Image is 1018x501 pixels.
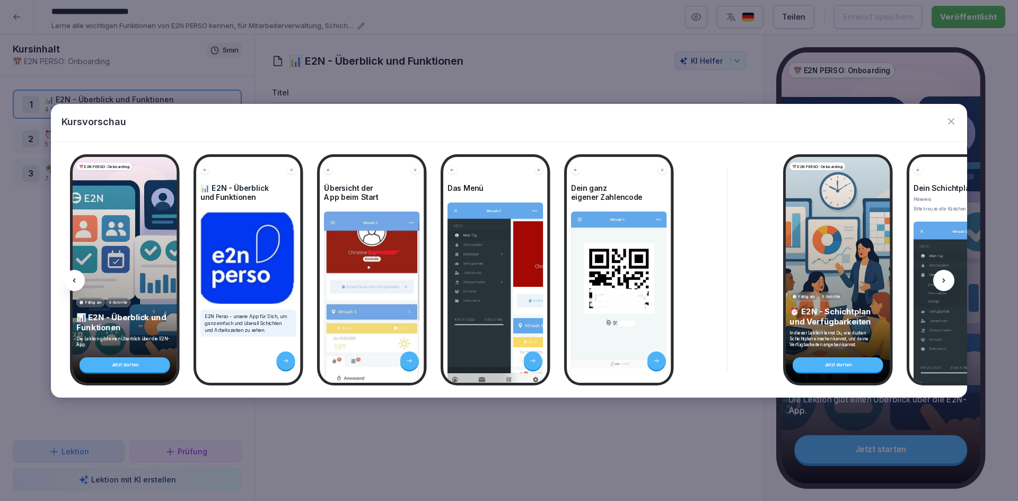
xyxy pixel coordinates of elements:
img: Bild und Text Vorschau [447,203,543,387]
div: Bitte kreuze alle Kästchen an. [914,206,1010,212]
p: Die Lektion gibt einen Überblick über die E2N-App. [76,336,173,347]
img: Bild und Text Vorschau [200,212,296,304]
img: e7darf4rwvhl5jddscxswm97.png [914,222,1010,408]
p: 📅 E2N PERSO: Onboarding [792,163,843,169]
h4: 📊 E2N - Überblick und Funktionen [200,183,296,201]
h4: Übersicht der App beim Start [324,183,420,201]
div: Jetzt starten [80,357,170,372]
div: Jetzt starten [793,357,883,372]
p: 5 Schritte [822,294,840,300]
p: 📊 E2N - Überblick und Funktionen [76,312,173,332]
img: Bild und Text Vorschau [324,212,420,400]
p: ⏰ E2N - Schichtplan und Verfügbarkeiten [789,306,887,327]
p: Kursvorschau [62,115,126,129]
p: Fällig am [85,300,102,305]
p: In dieser Lektion lernst Du, wie du den Schichtplan einsehen kannst, und deine Verfügbarkeiten an... [789,330,887,347]
h4: Dein Schichtplan [914,183,1010,192]
img: Bild und Text Vorschau [571,212,667,395]
h4: Dein ganz eigener Zahlencode [571,183,667,201]
h4: Das Menü [447,183,543,192]
p: E2N Perso - unsere App für Dich, um ganz einfach und überall Schichten und Arbeitszeiten zu sehen. [205,313,292,333]
p: Hinweis [914,196,1010,203]
p: 📅 E2N PERSO: Onboarding [79,163,130,169]
p: 4 Schritte [109,300,128,305]
p: Fällig am [798,294,815,300]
